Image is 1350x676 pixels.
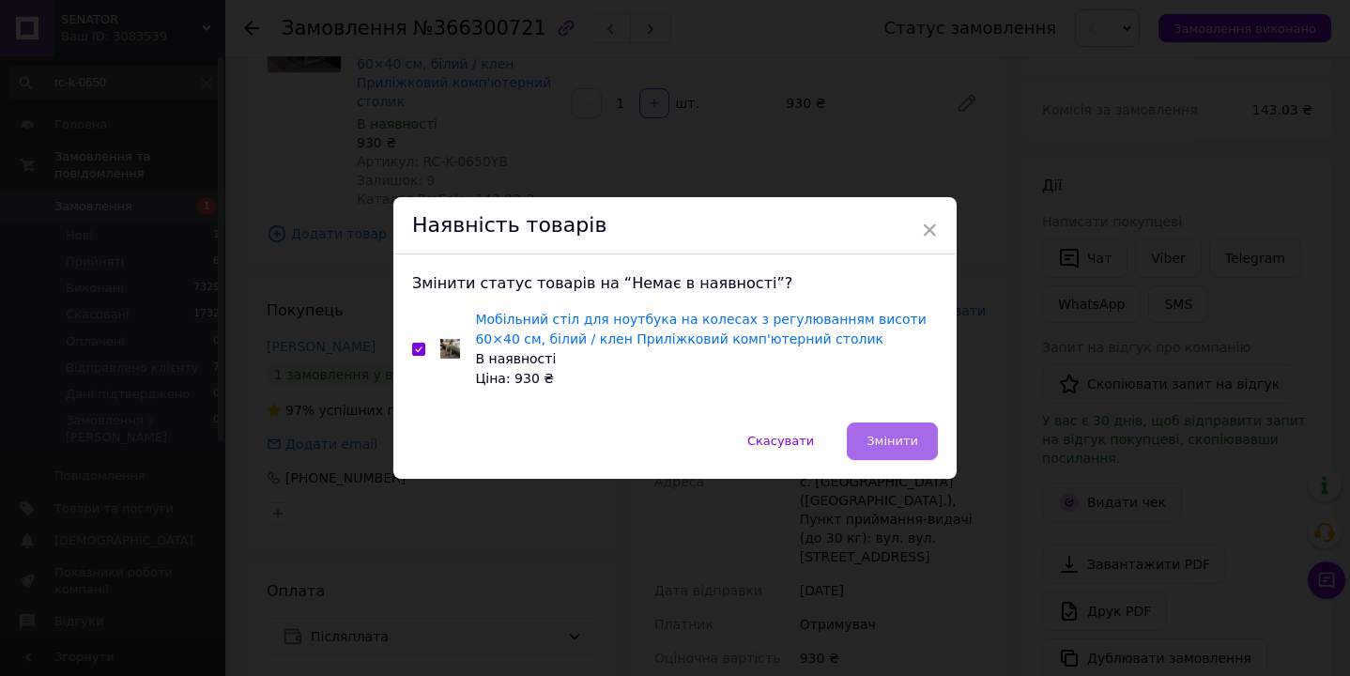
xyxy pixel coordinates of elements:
div: Ціна: 930 ₴ [475,369,938,389]
a: Мобільний стіл для ноутбука на колесах з регулюванням висоти 60×40 см, білий / клен Приліжковий к... [475,312,926,346]
span: Скасувати [747,434,814,448]
button: Змінити [847,422,938,460]
span: Змінити [867,434,918,448]
button: Скасувати [728,422,834,460]
div: Змінити статус товарів на “Немає в наявності”? [412,273,938,294]
div: Наявність товарів [393,197,957,254]
div: В наявності [475,349,938,369]
span: × [921,214,938,246]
